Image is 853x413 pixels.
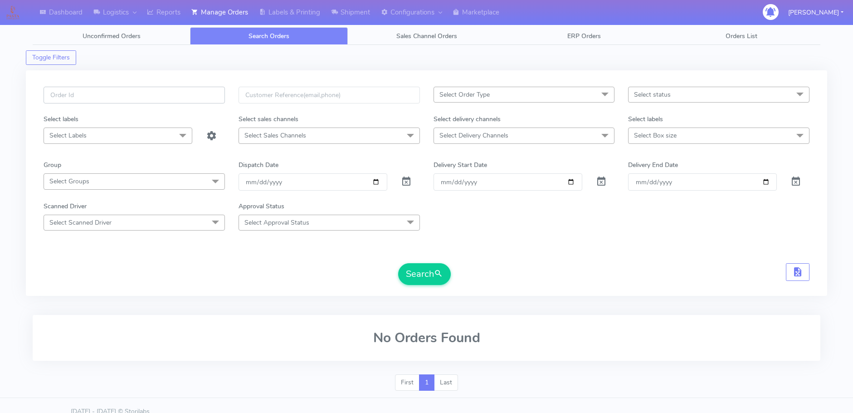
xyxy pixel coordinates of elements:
button: Search [398,263,451,285]
span: Select Groups [49,177,89,186]
ul: Tabs [33,27,820,45]
span: Select Sales Channels [244,131,306,140]
label: Approval Status [239,202,284,211]
label: Select delivery channels [434,114,501,124]
span: Select Approval Status [244,218,309,227]
span: Select Delivery Channels [439,131,508,140]
span: Unconfirmed Orders [83,32,141,40]
label: Select sales channels [239,114,298,124]
a: 1 [419,374,434,391]
label: Scanned Driver [44,202,87,211]
span: Search Orders [249,32,289,40]
label: Delivery Start Date [434,160,487,170]
button: Toggle Filters [26,50,76,65]
label: Select labels [628,114,663,124]
span: Select Labels [49,131,87,140]
span: Select status [634,90,671,99]
span: Select Scanned Driver [49,218,112,227]
input: Customer Reference(email,phone) [239,87,420,103]
input: Order Id [44,87,225,103]
span: ERP Orders [567,32,601,40]
label: Select labels [44,114,78,124]
span: Orders List [726,32,757,40]
button: [PERSON_NAME] [781,3,850,22]
h2: No Orders Found [44,330,809,345]
label: Delivery End Date [628,160,678,170]
label: Group [44,160,61,170]
span: Select Box size [634,131,677,140]
label: Dispatch Date [239,160,278,170]
span: Sales Channel Orders [396,32,457,40]
span: Select Order Type [439,90,490,99]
